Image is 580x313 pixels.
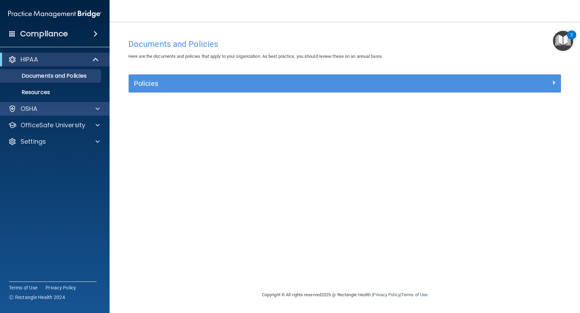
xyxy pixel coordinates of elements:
[373,292,400,297] a: Privacy Policy
[20,29,68,39] h4: Compliance
[8,7,101,21] img: PMB logo
[8,138,100,146] a: Settings
[8,55,99,64] a: HIPAA
[4,89,98,96] p: Resources
[570,35,573,44] div: 2
[134,80,448,87] h5: Policies
[8,121,100,129] a: OfficeSafe University
[401,292,428,297] a: Terms of Use
[128,54,383,59] span: Here are the documents and policies that apply to your organization. As best practice, you should...
[46,284,76,291] a: Privacy Policy
[21,55,38,64] p: HIPAA
[553,31,573,51] button: Open Resource Center, 2 new notifications
[21,138,46,146] p: Settings
[9,284,37,291] a: Terms of Use
[134,78,556,89] a: Policies
[4,73,98,79] p: Documents and Policies
[21,105,38,113] p: OSHA
[220,284,470,306] div: Copyright © All rights reserved 2025 @ Rectangle Health | |
[128,40,561,49] h4: Documents and Policies
[8,105,100,113] a: OSHA
[21,121,85,129] p: OfficeSafe University
[9,294,65,301] span: Ⓒ Rectangle Health 2024
[462,264,572,292] iframe: Drift Widget Chat Controller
